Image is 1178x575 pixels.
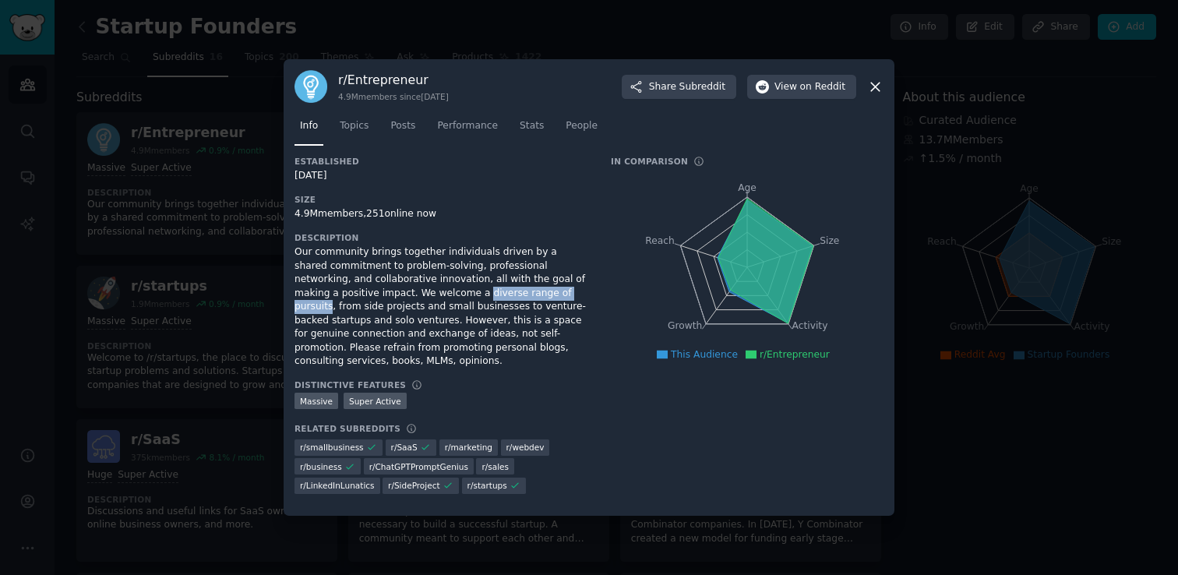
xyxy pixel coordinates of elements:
[506,442,545,453] span: r/ webdev
[649,80,725,94] span: Share
[385,114,421,146] a: Posts
[338,72,449,88] h3: r/ Entrepreneur
[300,480,375,491] span: r/ LinkedInLunatics
[774,80,845,94] span: View
[294,393,338,409] div: Massive
[668,321,702,332] tspan: Growth
[645,235,675,246] tspan: Reach
[294,232,589,243] h3: Description
[467,480,507,491] span: r/ startups
[800,80,845,94] span: on Reddit
[560,114,603,146] a: People
[514,114,549,146] a: Stats
[391,442,418,453] span: r/ SaaS
[566,119,598,133] span: People
[334,114,374,146] a: Topics
[294,379,406,390] h3: Distinctive Features
[300,119,318,133] span: Info
[622,75,736,100] button: ShareSubreddit
[294,423,400,434] h3: Related Subreddits
[671,349,738,360] span: This Audience
[390,119,415,133] span: Posts
[388,480,440,491] span: r/ SideProject
[611,156,688,167] h3: In Comparison
[820,235,839,246] tspan: Size
[760,349,830,360] span: r/Entrepreneur
[294,207,589,221] div: 4.9M members, 251 online now
[338,91,449,102] div: 4.9M members since [DATE]
[369,461,468,472] span: r/ ChatGPTPromptGenius
[300,442,364,453] span: r/ smallbusiness
[481,461,509,472] span: r/ sales
[432,114,503,146] a: Performance
[679,80,725,94] span: Subreddit
[445,442,492,453] span: r/ marketing
[344,393,407,409] div: Super Active
[520,119,544,133] span: Stats
[294,245,589,369] div: Our community brings together individuals driven by a shared commitment to problem-solving, profe...
[300,461,342,472] span: r/ business
[294,194,589,205] h3: Size
[738,182,757,193] tspan: Age
[294,169,589,183] div: [DATE]
[294,70,327,103] img: Entrepreneur
[340,119,369,133] span: Topics
[294,156,589,167] h3: Established
[437,119,498,133] span: Performance
[294,114,323,146] a: Info
[792,321,828,332] tspan: Activity
[747,75,856,100] button: Viewon Reddit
